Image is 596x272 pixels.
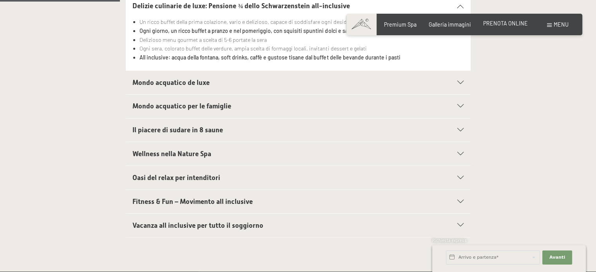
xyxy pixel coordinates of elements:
[139,27,355,34] strong: Ogni giorno, un ricco buffet a pranzo e nel pomeriggio, con squisiti spuntini dolci e salati
[132,222,263,229] span: Vacanza all inclusive per tutto il soggiorno
[132,150,211,158] span: Wellness nella Nature Spa
[139,36,464,45] li: Delizioso menu gourmet a scelta di 5-6 portate la sera
[139,44,464,53] li: Ogni sera, colorato buffet delle verdure, ampia scelta di formaggi locali, invitanti dessert e ge...
[384,21,417,28] a: Premium Spa
[429,21,471,28] a: Galleria immagini
[132,79,210,86] span: Mondo acquatico de luxe
[483,20,528,27] a: PRENOTA ONLINE
[431,255,433,261] span: 1
[432,238,467,243] span: Richiesta express
[554,21,569,28] span: Menu
[139,18,464,27] li: Un ricco buffet della prima colazione, vario e delizioso, capace di soddisfare ogni desiderio cul...
[139,54,400,61] strong: All inclusive: acqua della fontana, soft drinks, caffè e gustose tisane dal buffet delle bevande ...
[132,126,223,134] span: Il piacere di sudare in 8 saune
[132,102,231,110] span: Mondo acquatico per le famiglie
[132,2,350,10] span: Delizie culinarie de luxe: Pensione ¾ dello Schwarzenstein all-inclusive
[222,155,281,162] span: Consenso marketing*
[542,250,572,265] button: Avanti
[132,174,220,182] span: Oasi del relax per intenditori
[549,254,565,261] span: Avanti
[132,198,253,205] span: Fitness & Fun – Movimento all inclusive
